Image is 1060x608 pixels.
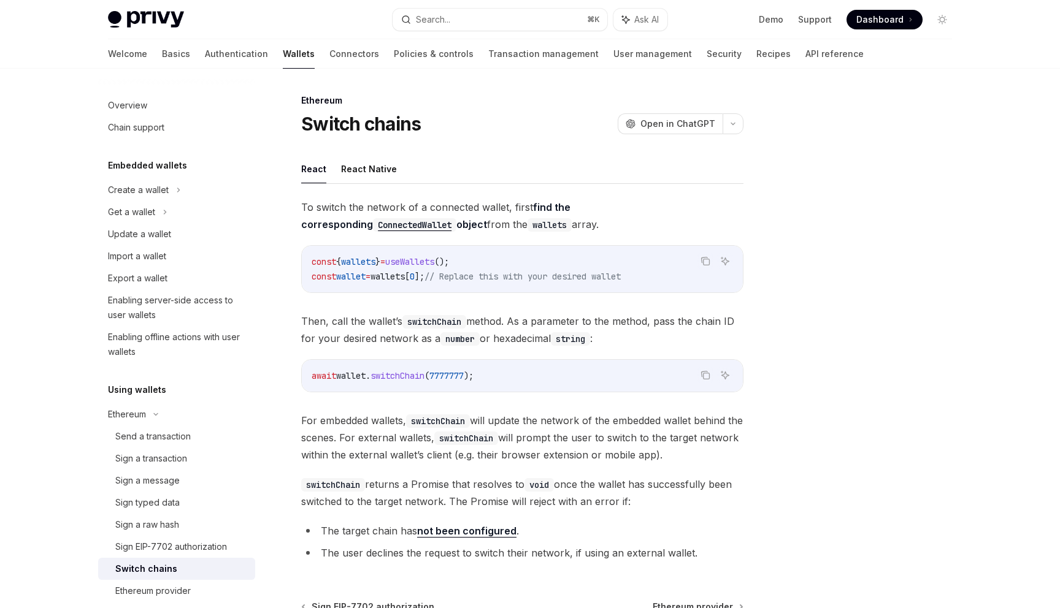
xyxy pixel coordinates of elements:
h5: Using wallets [108,382,166,397]
span: Dashboard [856,13,904,26]
a: Switch chains [98,558,255,580]
div: Sign a transaction [115,451,187,466]
div: Ethereum provider [115,583,191,598]
button: Ask AI [717,253,733,269]
code: switchChain [406,414,470,428]
li: The user declines the request to switch their network, if using an external wallet. [301,544,743,561]
a: Transaction management [488,39,599,69]
a: Update a wallet [98,223,255,245]
code: switchChain [301,478,365,492]
code: void [524,478,554,492]
a: User management [613,39,692,69]
span: Ask AI [634,13,659,26]
button: Copy the contents from the code block [697,367,713,383]
div: Import a wallet [108,249,166,264]
span: ( [424,370,429,381]
a: Sign a raw hash [98,514,255,536]
div: Overview [108,98,147,113]
code: switchChain [434,431,498,445]
span: wallet [336,370,366,381]
a: Wallets [283,39,315,69]
span: To switch the network of a connected wallet, first from the array. [301,199,743,233]
img: light logo [108,11,184,28]
a: not been configured [417,525,517,538]
span: wallet [336,271,366,282]
span: ⌘ K [587,15,600,25]
code: wallets [528,218,572,232]
code: ConnectedWallet [373,218,456,232]
span: For embedded wallets, will update the network of the embedded wallet behind the scenes. For exter... [301,412,743,463]
span: = [366,271,371,282]
span: ]; [415,271,424,282]
div: Enabling offline actions with user wallets [108,330,248,359]
span: { [336,256,341,267]
div: Ethereum [108,407,146,422]
button: Ask AI [613,9,667,31]
a: Demo [759,13,783,26]
div: Sign a message [115,473,180,488]
a: Basics [162,39,190,69]
button: Copy the contents from the code block [697,253,713,269]
h1: Switch chains [301,113,421,135]
div: Export a wallet [108,271,167,286]
code: number [440,332,480,346]
a: Sign a transaction [98,447,255,469]
span: . [366,370,371,381]
span: Open in ChatGPT [640,118,715,130]
code: string [551,332,590,346]
div: Update a wallet [108,227,171,241]
a: Sign typed data [98,492,255,514]
span: 0 [410,271,415,282]
div: Chain support [108,120,164,135]
a: API reference [805,39,864,69]
div: Sign EIP-7702 authorization [115,539,227,554]
a: find the correspondingConnectedWalletobject [301,201,570,230]
span: } [375,256,380,267]
a: Sign a message [98,469,255,492]
div: Search... [416,12,450,27]
button: Toggle dark mode [932,10,952,29]
a: Import a wallet [98,245,255,267]
span: [ [405,271,410,282]
a: Export a wallet [98,267,255,289]
div: Sign a raw hash [115,517,179,532]
a: Welcome [108,39,147,69]
div: Send a transaction [115,429,191,444]
button: React Native [341,154,397,183]
code: switchChain [402,315,466,329]
span: wallets [371,271,405,282]
div: Ethereum [301,94,743,107]
span: const [312,271,336,282]
span: switchChain [371,370,424,381]
a: Connectors [329,39,379,69]
a: Sign EIP-7702 authorization [98,536,255,558]
a: Security [707,39,742,69]
button: Search...⌘K [393,9,607,31]
li: The target chain has . [301,522,743,539]
a: Chain support [98,116,255,139]
a: Send a transaction [98,425,255,447]
a: Authentication [205,39,268,69]
button: Ask AI [717,367,733,383]
a: Ethereum provider [98,580,255,602]
a: Enabling server-side access to user wallets [98,289,255,326]
button: Open in ChatGPT [618,113,723,134]
div: Sign typed data [115,495,180,510]
a: Enabling offline actions with user wallets [98,326,255,363]
a: Recipes [756,39,791,69]
span: Then, call the wallet’s method. As a parameter to the method, pass the chain ID for your desired ... [301,313,743,347]
h5: Embedded wallets [108,158,187,173]
span: returns a Promise that resolves to once the wallet has successfully been switched to the target n... [301,476,743,510]
span: (); [434,256,449,267]
span: 7777777 [429,370,464,381]
button: React [301,154,326,183]
span: wallets [341,256,375,267]
div: Create a wallet [108,183,169,197]
span: ); [464,370,474,381]
span: useWallets [385,256,434,267]
a: Overview [98,94,255,116]
span: // Replace this with your desired wallet [424,271,621,282]
span: const [312,256,336,267]
a: Policies & controls [394,39,474,69]
div: Enabling server-side access to user wallets [108,293,248,322]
